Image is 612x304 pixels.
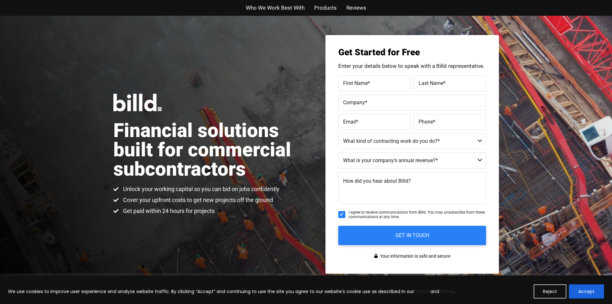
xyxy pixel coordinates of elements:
[121,207,215,215] span: Get paid within 24 hours for projects
[378,252,450,261] span: Your information is safe and secure
[121,196,273,204] span: Cover your upfront costs to get new projects off the ground
[113,121,306,179] h1: Financial solutions built for commercial subcontractors
[338,226,486,245] input: GET IN TOUCH
[314,3,337,13] a: Products
[439,288,454,295] a: Terms
[338,211,345,218] input: I agree to receive communications from Billd. You may unsubscribe from these communications at an...
[343,178,411,184] span: How did you hear about Billd?
[338,63,486,69] p: Enter your details below to speak with a Billd representative.
[569,284,604,299] button: Accept
[419,118,433,124] span: Phone
[414,288,430,295] a: Policies
[346,3,366,13] a: Reviews
[343,80,368,86] span: First Name
[349,210,486,219] span: I agree to receive communications from Billd. You may unsubscribe from these communications at an...
[534,284,566,299] button: Reject
[338,48,486,57] h3: Get Started for Free
[8,288,455,295] p: We use cookies to improve user experience and analyze website traffic. By clicking “Accept” and c...
[419,80,443,86] span: Last Name
[343,118,356,124] span: Email
[246,3,305,13] a: Who We Work Best With
[121,185,279,193] span: Unlock your working capital so you can bid on jobs confidently
[343,99,365,105] span: Company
